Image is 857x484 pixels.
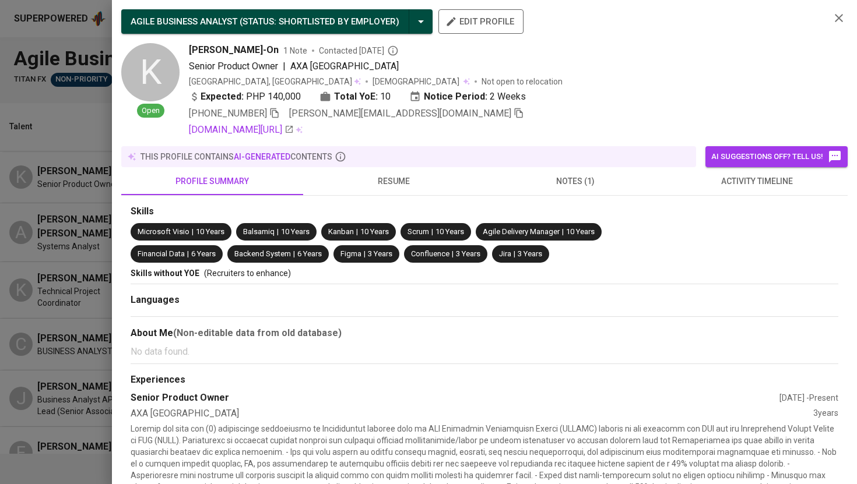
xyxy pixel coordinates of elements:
span: Contacted [DATE] [319,45,399,56]
span: [PERSON_NAME]-On [189,43,279,57]
span: 10 Years [566,227,595,236]
div: 2 Weeks [409,90,526,104]
span: [PHONE_NUMBER] [189,108,267,119]
span: ( STATUS : Shortlisted by Employer ) [240,16,399,27]
span: 3 Years [518,249,542,258]
span: | [431,227,433,238]
span: | [192,227,194,238]
button: AI suggestions off? Tell us! [705,146,848,167]
div: Languages [131,294,838,307]
span: profile summary [128,174,296,189]
button: edit profile [438,9,524,34]
span: Skills without YOE [131,269,199,278]
a: edit profile [438,16,524,26]
div: K [121,43,180,101]
span: [DEMOGRAPHIC_DATA] [373,76,461,87]
span: Backend System [234,249,291,258]
span: | [364,249,366,260]
span: 6 Years [297,249,322,258]
p: No data found. [131,345,838,359]
span: edit profile [448,14,514,29]
span: | [187,249,189,260]
span: Microsoft Visio [138,227,189,236]
span: 10 Years [360,227,389,236]
span: 3 Years [368,249,392,258]
span: Confluence [411,249,449,258]
span: Financial Data [138,249,185,258]
div: Skills [131,205,838,218]
div: About Me [131,326,838,340]
span: [PERSON_NAME][EMAIL_ADDRESS][DOMAIN_NAME] [289,108,511,119]
span: Senior Product Owner [189,61,278,72]
div: 3 years [813,407,838,421]
a: [DOMAIN_NAME][URL] [189,123,294,137]
button: AGILE BUSINESS ANALYST (STATUS: Shortlisted by Employer) [121,9,433,34]
div: Experiences [131,373,838,387]
span: | [514,249,515,260]
span: Jira [499,249,511,258]
span: 10 Years [435,227,464,236]
span: Figma [340,249,361,258]
div: AXA [GEOGRAPHIC_DATA] [131,407,813,421]
span: 10 [380,90,391,104]
div: PHP 140,000 [189,90,301,104]
span: 1 Note [283,45,307,56]
span: (Recruiters to enhance) [204,269,291,278]
p: this profile contains contents [141,151,332,162]
span: Kanban [328,227,354,236]
span: AI-generated [234,152,290,161]
span: AI suggestions off? Tell us! [711,150,842,164]
span: | [452,249,454,260]
span: Balsamiq [243,227,275,236]
div: Senior Product Owner [131,391,779,405]
span: notes (1) [491,174,659,189]
span: 3 Years [456,249,480,258]
span: Open [137,105,164,116]
span: AXA [GEOGRAPHIC_DATA] [290,61,399,72]
span: | [283,59,286,73]
b: Notice Period: [424,90,487,104]
span: AGILE BUSINESS ANALYST [131,16,237,27]
span: 10 Years [281,227,310,236]
span: 10 Years [196,227,224,236]
svg: By Philippines recruiter [387,45,399,56]
span: | [293,249,295,260]
div: [GEOGRAPHIC_DATA], [GEOGRAPHIC_DATA] [189,76,361,87]
span: resume [310,174,478,189]
span: activity timeline [673,174,841,189]
b: (Non-editable data from old database) [173,327,342,338]
div: [DATE] - Present [779,392,838,404]
span: | [277,227,279,238]
b: Total YoE: [334,90,378,104]
span: Scrum [408,227,429,236]
span: 6 Years [191,249,216,258]
span: | [562,227,564,238]
b: Expected: [201,90,244,104]
p: Not open to relocation [482,76,563,87]
span: Agile Delivery Manager [483,227,560,236]
span: | [356,227,358,238]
